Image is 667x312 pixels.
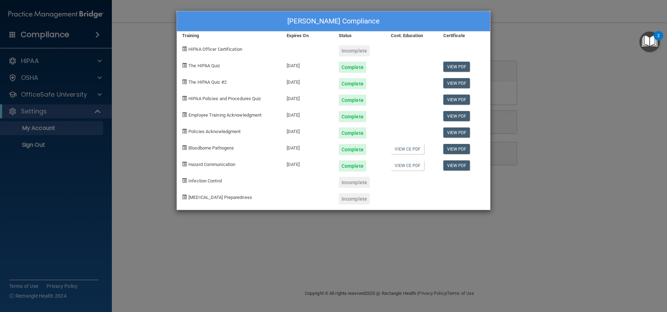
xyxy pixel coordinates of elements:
div: Complete [339,78,366,89]
div: [DATE] [281,106,333,122]
a: View PDF [443,144,470,154]
span: HIPAA Policies and Procedures Quiz [188,96,261,101]
a: View CE PDF [391,144,424,154]
div: 2 [657,36,660,45]
div: [PERSON_NAME] Compliance [177,11,490,32]
div: Incomplete [339,45,370,56]
span: The HIPAA Quiz [188,63,220,68]
div: Complete [339,160,366,172]
span: Policies Acknowledgment [188,129,241,134]
div: Complete [339,111,366,122]
div: Cont. Education [386,32,438,40]
a: View PDF [443,95,470,105]
a: View PDF [443,111,470,121]
div: [DATE] [281,56,333,73]
a: View PDF [443,78,470,88]
a: View PDF [443,62,470,72]
span: HIPAA Officer Certification [188,47,242,52]
div: Expires On [281,32,333,40]
span: Infection Control [188,178,222,183]
span: Hazard Communication [188,162,235,167]
span: The HIPAA Quiz #2 [188,79,227,85]
div: Complete [339,62,366,73]
div: Incomplete [339,177,370,188]
div: Complete [339,144,366,155]
div: Training [177,32,281,40]
div: [DATE] [281,89,333,106]
a: View PDF [443,127,470,138]
button: Open Resource Center, 2 new notifications [639,32,660,52]
a: View PDF [443,160,470,171]
div: [DATE] [281,155,333,172]
span: [MEDICAL_DATA] Preparedness [188,195,252,200]
div: Status [333,32,386,40]
span: Bloodborne Pathogens [188,145,234,151]
div: Complete [339,127,366,139]
div: [DATE] [281,122,333,139]
div: Certificate [438,32,490,40]
a: View CE PDF [391,160,424,171]
div: [DATE] [281,73,333,89]
div: [DATE] [281,139,333,155]
span: Employee Training Acknowledgment [188,112,261,118]
div: Incomplete [339,193,370,204]
div: Complete [339,95,366,106]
